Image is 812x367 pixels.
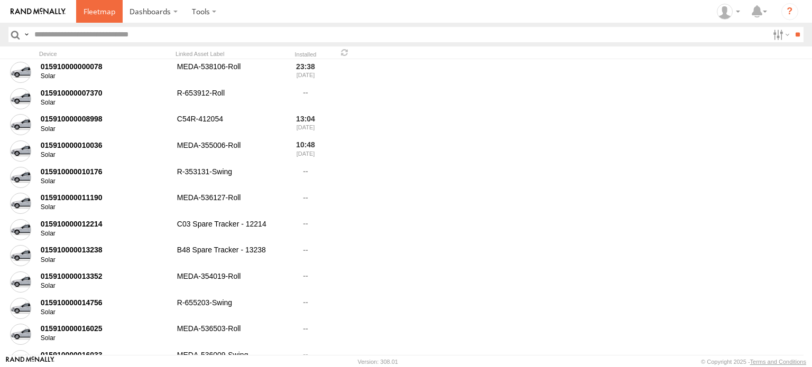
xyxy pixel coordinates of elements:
[176,87,281,111] div: R-653912-Roll
[41,99,170,107] div: Solar
[176,139,281,163] div: MEDA-355006-Roll
[11,8,66,15] img: rand-logo.svg
[358,359,398,365] div: Version: 308.01
[22,27,31,42] label: Search Query
[701,359,806,365] div: © Copyright 2025 -
[176,113,281,137] div: C54R-412054
[781,3,798,20] i: ?
[41,203,170,212] div: Solar
[41,167,170,176] div: 015910000010176
[176,296,281,321] div: R-655203-Swing
[41,298,170,307] div: 015910000014756
[39,50,171,58] div: Device
[176,165,281,190] div: R-353131-Swing
[41,62,170,71] div: 015910000000078
[176,244,281,268] div: B48 Spare Tracker - 13238
[41,256,170,265] div: Solar
[41,88,170,98] div: 015910000007370
[176,60,281,84] div: MEDA-538106-Roll
[41,151,170,159] div: Solar
[713,4,744,20] div: Jerry Constable
[41,230,170,238] div: Solar
[285,52,326,58] div: Installed
[338,48,351,58] span: Refresh
[41,308,170,317] div: Solar
[176,218,281,242] div: C03 Spare Tracker - 12214
[285,139,326,163] div: 10:48 [DATE]
[41,193,170,202] div: 015910000011190
[176,322,281,346] div: MEDA-536503-Roll
[285,60,326,84] div: 23:38 [DATE]
[750,359,806,365] a: Terms and Conditions
[41,350,170,360] div: 015910000016033
[41,324,170,333] div: 015910000016025
[41,282,170,290] div: Solar
[41,72,170,81] div: Solar
[176,191,281,215] div: MEDA-536127-Roll
[41,140,170,150] div: 015910000010036
[41,114,170,124] div: 015910000008998
[41,245,170,255] div: 015910000013238
[41,125,170,134] div: Solar
[41,219,170,229] div: 015910000012214
[769,27,791,42] label: Search Filter Options
[41,334,170,343] div: Solar
[41,177,170,186] div: Solar
[6,356,54,367] a: Visit our Website
[176,50,281,58] div: Linked Asset Label
[176,270,281,294] div: MEDA-354019-Roll
[41,271,170,281] div: 015910000013352
[285,113,326,137] div: 13:04 [DATE]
